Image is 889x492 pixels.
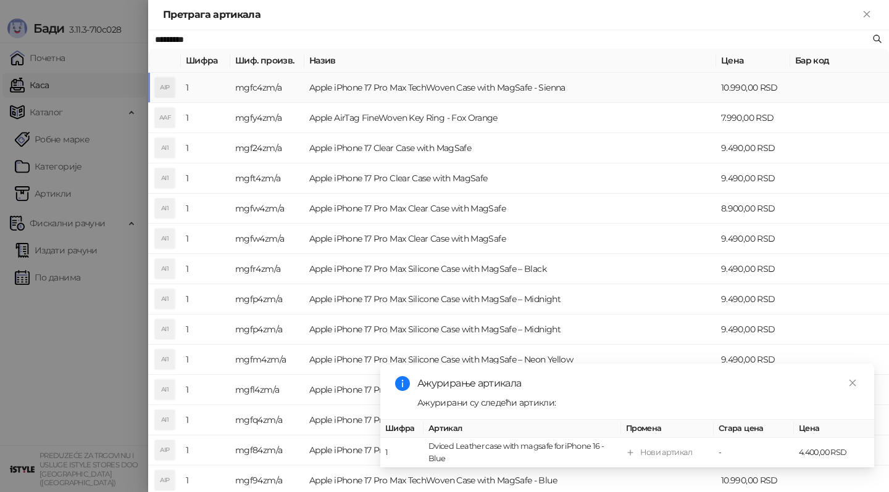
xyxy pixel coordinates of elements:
td: mgfc4zm/a [230,73,304,103]
th: Шиф. произв. [230,49,304,73]
th: Бар код [790,49,889,73]
td: mgfw4zm/a [230,224,304,254]
td: 9.490,00 RSD [716,284,790,314]
td: 1 [181,103,230,133]
td: mgf24zm/a [230,133,304,163]
td: - [714,438,794,468]
th: Шифра [181,49,230,73]
td: Apple AirTag FineWoven Key Ring - Fox Orange [304,103,716,133]
div: AI1 [155,229,175,248]
div: AAF [155,108,175,128]
td: mgfq4zm/a [230,405,304,435]
th: Артикал [424,420,621,438]
td: 1 [181,284,230,314]
div: AI1 [155,138,175,158]
td: 9.490,00 RSD [716,345,790,375]
td: 9.490,00 RSD [716,314,790,345]
td: mgf84zm/a [230,435,304,465]
div: AI1 [155,259,175,279]
td: 9.490,00 RSD [716,163,790,194]
div: AI1 [155,410,175,430]
span: close [848,379,857,387]
td: 1 [181,405,230,435]
td: 1 [181,435,230,465]
td: 1 [181,375,230,405]
td: 1 [181,133,230,163]
th: Стара цена [714,420,794,438]
td: 1 [181,314,230,345]
div: AIP [155,440,175,460]
td: 9.490,00 RSD [716,224,790,254]
td: Apple iPhone 17 Pro Max Silicone Case with MagSafe – Orange [304,375,716,405]
td: 1 [181,345,230,375]
td: mgft4zm/a [230,163,304,194]
td: Apple iPhone 17 Pro Max Silicone Case with MagSafe – Midnight [304,314,716,345]
div: AI1 [155,319,175,339]
td: Dviced Leather case with magsafe for iPhone 16 - Blue [424,438,621,468]
td: Apple iPhone 17 Pro Max Silicone Case with MagSafe – Midnight [304,284,716,314]
td: 1 [181,194,230,224]
td: Apple iPhone 17 Pro Max Silicone Case with MagSafe – Neon Yellow [304,345,716,375]
td: mgfl4zm/a [230,375,304,405]
td: Apple iPhone 17 Clear Case with MagSafe [304,133,716,163]
td: Apple iPhone 17 Pro Clear Case with MagSafe [304,163,716,194]
td: 1 [181,254,230,284]
td: mgfy4zm/a [230,103,304,133]
td: mgfr4zm/a [230,254,304,284]
td: Apple iPhone 17 Pro Max Clear Case with MagSafe [304,224,716,254]
td: mgfm4zm/a [230,345,304,375]
td: 4.400,00 RSD [794,438,874,468]
td: 8.900,00 RSD [716,194,790,224]
td: Apple iPhone 17 Pro Max TechWoven Case with MagSafe - Sienna [304,73,716,103]
td: Apple iPhone 17 Pro Max Silicone Case with MagSafe – Terra Cotta [304,405,716,435]
a: Close [846,376,859,390]
div: Претрага артикала [163,7,859,22]
td: 1 [181,73,230,103]
td: Apple iPhone 17 Pro Max Silicone Case with MagSafe – Black [304,254,716,284]
div: Ажурирање артикала [417,376,859,391]
span: info-circle [395,376,410,391]
td: 9.490,00 RSD [716,133,790,163]
div: AIP [155,470,175,490]
div: AIP [155,78,175,97]
th: Цена [716,49,790,73]
button: Close [859,7,874,22]
td: mgfp4zm/a [230,284,304,314]
div: AI1 [155,350,175,369]
td: mgfp4zm/a [230,314,304,345]
td: Apple iPhone 17 Pro Max Clear Case with MagSafe [304,194,716,224]
div: AI1 [155,199,175,218]
td: mgfw4zm/a [230,194,304,224]
th: Шифра [380,420,424,438]
div: Нови артикал [640,446,692,459]
td: 1 [181,224,230,254]
td: 1 [380,438,424,468]
th: Промена [621,420,714,438]
td: Apple iPhone 17 Pro Max TechWoven Case with MagSafe - Black [304,435,716,465]
div: AI1 [155,380,175,400]
th: Назив [304,49,716,73]
div: AI1 [155,289,175,309]
div: Ажурирани су следећи артикли: [417,396,859,409]
td: 7.990,00 RSD [716,103,790,133]
td: 1 [181,163,230,194]
div: AI1 [155,168,175,188]
td: 10.990,00 RSD [716,73,790,103]
th: Цена [794,420,874,438]
td: 9.490,00 RSD [716,254,790,284]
